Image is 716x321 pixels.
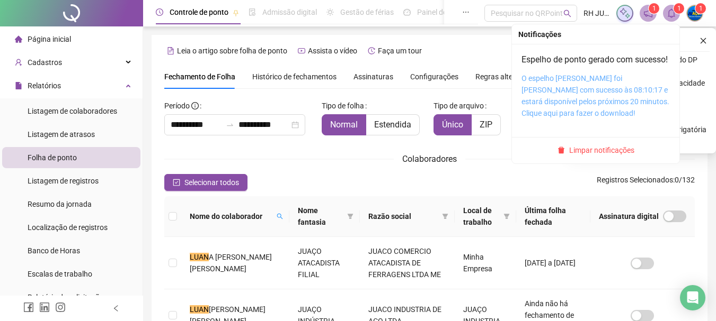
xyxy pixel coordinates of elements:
[687,5,703,21] img: 66582
[275,208,285,224] span: search
[190,253,209,261] mark: LUAN
[340,8,394,16] span: Gestão de férias
[226,121,234,129] span: swap-right
[503,213,510,219] span: filter
[28,153,77,162] span: Folha de ponto
[563,10,571,17] span: search
[417,8,458,16] span: Painel do DP
[410,73,458,80] span: Configurações
[28,81,61,90] span: Relatórios
[55,302,66,313] span: instagram
[584,7,610,19] span: RH JUAÇO
[326,8,334,16] span: sun
[558,146,565,154] span: delete
[553,144,639,157] button: Limpar notificações
[368,210,438,222] span: Razão social
[680,285,705,310] div: Open Intercom Messenger
[164,174,247,191] button: Selecionar todos
[695,3,706,14] sup: Atualize o seu contato no menu Meus Dados
[298,205,343,228] span: Nome fantasia
[28,107,117,115] span: Listagem de colaboradores
[643,8,653,18] span: notification
[699,5,703,12] span: 1
[289,237,360,289] td: JUAÇO ATACADISTA FILIAL
[667,8,676,18] span: bell
[191,102,199,109] span: info-circle
[28,130,95,139] span: Listagem de atrasos
[368,47,375,54] span: history
[378,47,422,55] span: Faça um tour
[164,72,235,81] span: Fechamento de Folha
[353,73,393,80] span: Assinaturas
[28,270,92,278] span: Escalas de trabalho
[252,72,337,81] span: Histórico de fechamentos
[440,208,450,224] span: filter
[463,205,499,228] span: Local de trabalho
[442,120,463,130] span: Único
[649,3,659,14] sup: 1
[330,120,358,130] span: Normal
[619,7,631,19] img: sparkle-icon.fc2bf0ac1784a2077858766a79e2daf3.svg
[190,210,272,222] span: Nome do colaborador
[700,37,707,44] span: close
[455,237,516,289] td: Minha Empresa
[112,305,120,312] span: left
[190,305,209,314] mark: LUAN
[28,58,62,67] span: Cadastros
[167,47,174,54] span: file-text
[402,154,457,164] span: Colaboradores
[434,100,484,112] span: Tipo de arquivo
[322,100,364,112] span: Tipo de folha
[28,223,108,232] span: Localização de registros
[164,102,190,110] span: Período
[677,5,681,12] span: 1
[403,8,411,16] span: dashboard
[233,10,239,16] span: pushpin
[28,246,80,255] span: Banco de Horas
[597,176,673,184] span: Registros Selecionados
[15,59,22,66] span: user-add
[28,200,92,208] span: Resumo da jornada
[173,179,180,186] span: check-square
[652,5,656,12] span: 1
[15,35,22,43] span: home
[308,47,357,55] span: Assista o vídeo
[597,174,695,191] span: : 0 / 132
[277,213,283,219] span: search
[39,302,50,313] span: linkedin
[569,144,634,156] span: Limpar notificações
[518,29,673,40] div: Notificações
[28,177,99,185] span: Listagem de registros
[226,121,234,129] span: to
[15,82,22,89] span: file
[599,210,659,222] span: Assinatura digital
[516,237,590,289] td: [DATE] a [DATE]
[170,8,228,16] span: Controle de ponto
[249,8,256,16] span: file-done
[480,120,492,130] span: ZIP
[177,47,287,55] span: Leia o artigo sobre folha de ponto
[521,74,669,117] a: O espelho [PERSON_NAME] foi [PERSON_NAME] com sucesso às 08:10:17 e estará disponível pelos próxi...
[501,203,512,230] span: filter
[521,54,668,65] a: Espelho de ponto gerado com sucesso!
[516,196,590,237] th: Última folha fechada
[28,35,71,43] span: Página inicial
[345,203,356,230] span: filter
[262,8,317,16] span: Admissão digital
[298,47,305,54] span: youtube
[23,302,34,313] span: facebook
[190,253,272,273] span: A [PERSON_NAME] [PERSON_NAME]
[374,120,411,130] span: Estendida
[442,213,448,219] span: filter
[475,73,532,80] span: Regras alteradas
[674,3,684,14] sup: 1
[360,237,455,289] td: JUACO COMERCIO ATACADISTA DE FERRAGENS LTDA ME
[28,293,107,301] span: Relatório de solicitações
[347,213,353,219] span: filter
[462,8,470,16] span: ellipsis
[184,177,239,188] span: Selecionar todos
[156,8,163,16] span: clock-circle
